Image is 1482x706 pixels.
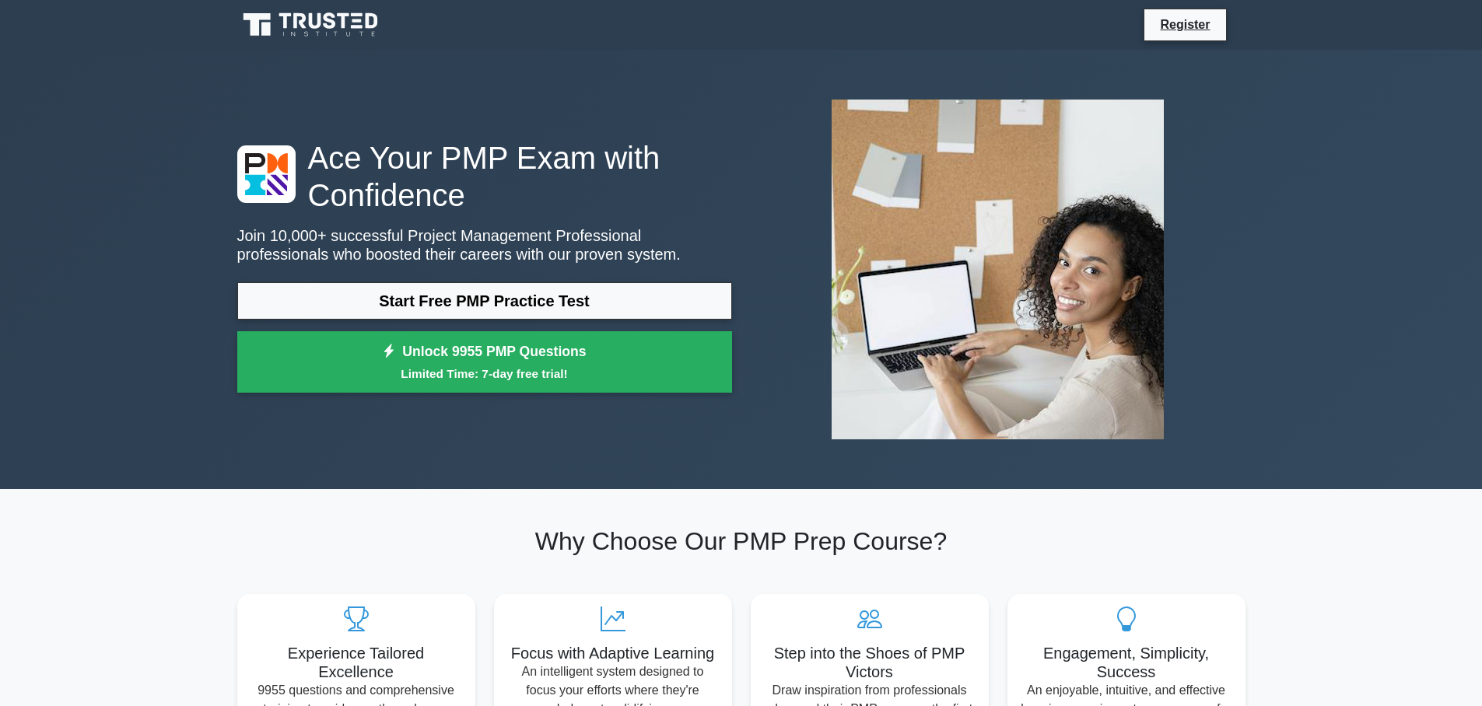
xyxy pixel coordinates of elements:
h5: Step into the Shoes of PMP Victors [763,644,976,681]
h5: Focus with Adaptive Learning [506,644,720,662]
h1: Ace Your PMP Exam with Confidence [237,139,732,214]
h5: Engagement, Simplicity, Success [1020,644,1233,681]
h2: Why Choose Our PMP Prep Course? [237,526,1246,556]
small: Limited Time: 7-day free trial! [257,365,713,383]
p: Join 10,000+ successful Project Management Professional professionals who boosted their careers w... [237,226,732,264]
a: Register [1151,15,1219,34]
a: Unlock 9955 PMP QuestionsLimited Time: 7-day free trial! [237,331,732,393]
h5: Experience Tailored Excellence [250,644,463,681]
a: Start Free PMP Practice Test [237,282,732,320]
